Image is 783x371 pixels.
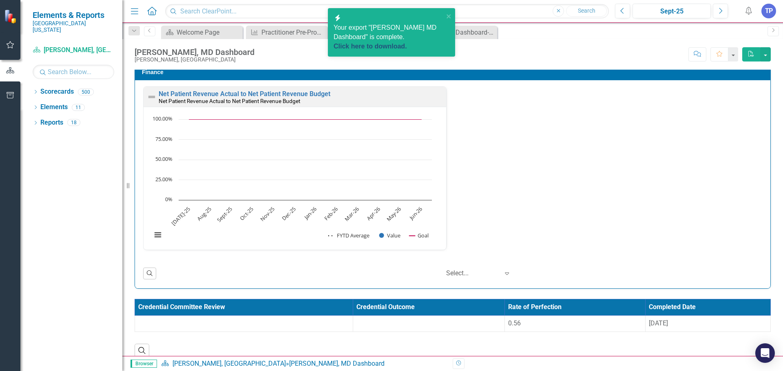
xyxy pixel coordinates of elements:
[177,27,241,37] div: Welcome Page
[289,360,385,367] div: [PERSON_NAME], MD Dashboard
[67,119,80,126] div: 18
[159,98,300,104] small: Net Patient Revenue Actual to Net Patient Revenue Budget
[215,205,234,224] text: Sept-25
[40,103,68,112] a: Elements
[302,205,318,222] text: Jan-26
[152,229,164,241] button: View chart menu, Chart
[170,205,191,227] text: [DATE]-25
[148,115,436,248] svg: Interactive chart
[409,232,429,239] button: Show Goal
[33,65,114,79] input: Search Below...
[633,4,711,18] button: Sept-25
[323,205,339,222] text: Feb-26
[155,176,173,183] text: 25.00%
[248,27,325,37] a: Practitioner Pre-Procedure Verification and Final Time Out Checklist Completed
[138,303,349,312] div: Credential Committee Review
[761,4,776,18] button: TP
[508,303,641,312] div: Rate of Perfection
[4,9,18,24] img: ClearPoint Strategy
[33,20,114,33] small: [GEOGRAPHIC_DATA][US_STATE]
[356,303,501,312] div: Credential Outcome
[379,232,400,239] button: Show Value
[508,319,521,327] span: 0.56
[238,205,254,222] text: Oct-25
[385,205,403,223] text: May-26
[130,360,157,368] span: Browser
[165,195,173,203] text: 0%
[635,7,708,16] div: Sept-25
[147,92,157,102] img: Not Defined
[142,69,766,75] h3: Finance
[40,118,63,127] a: Reports
[188,118,423,121] g: Goal, series 3 of 3. Line with 12 data points.
[148,115,442,248] div: Chart. Highcharts interactive chart.
[446,11,452,21] button: close
[280,205,297,222] text: Dec-25
[173,360,286,367] a: [PERSON_NAME], [GEOGRAPHIC_DATA]
[135,48,254,57] div: [PERSON_NAME], MD Dashboard
[566,5,607,17] button: Search
[649,319,668,327] span: [DATE]
[343,205,360,222] text: Mar-26
[159,90,330,98] a: Net Patient Revenue Actual to Net Patient Revenue Budget
[165,4,609,18] input: Search ClearPoint...
[755,343,775,363] div: Open Intercom Messenger
[196,205,213,222] text: Aug-25
[407,205,423,222] text: Jun-26
[334,43,407,50] a: Click here to download.
[259,205,276,222] text: Nov-25
[365,205,381,222] text: Apr-26
[33,46,114,55] a: [PERSON_NAME], [GEOGRAPHIC_DATA]
[649,303,767,312] div: Completed Date
[40,87,74,97] a: Scorecards
[155,155,173,162] text: 50.00%
[161,359,447,369] div: »
[155,135,173,143] text: 75.00%
[578,7,595,14] span: Search
[135,57,254,63] div: [PERSON_NAME], [GEOGRAPHIC_DATA]
[78,88,94,95] div: 500
[163,27,241,37] a: Welcome Page
[72,104,85,111] div: 11
[328,232,370,239] button: Show FYTD Average
[261,27,325,37] div: Practitioner Pre-Procedure Verification and Final Time Out Checklist Completed
[431,27,495,37] div: Finance Dashboard-[PERSON_NAME], [GEOGRAPHIC_DATA]
[334,24,444,51] span: Your export "[PERSON_NAME] MD Dashboard" is complete.
[153,115,173,122] text: 100.00%
[33,10,114,20] span: Elements & Reports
